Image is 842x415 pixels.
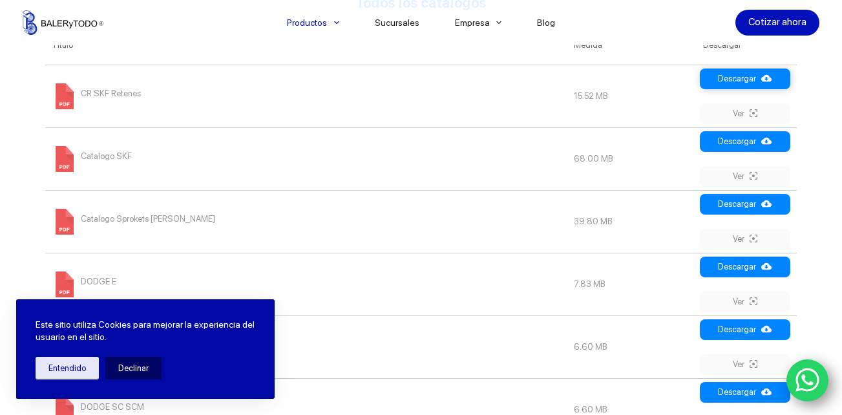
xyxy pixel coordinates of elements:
a: Catalogo Sprokets [PERSON_NAME] [52,216,215,226]
a: Descargar [700,194,790,215]
td: 15.52 MB [567,65,697,127]
button: Entendido [36,357,99,379]
a: Cotizar ahora [735,10,819,36]
span: DODGE E [81,271,116,292]
td: 39.80 MB [567,190,697,253]
img: Balerytodo [23,10,103,35]
span: CR SKF Retenes [81,83,141,104]
a: Ver [700,292,790,312]
a: Descargar [700,69,790,89]
a: WhatsApp [786,359,829,402]
a: Catalogo SKF [52,153,132,163]
a: Descargar [700,382,790,403]
a: Descargar [700,319,790,340]
td: 68.00 MB [567,127,697,190]
a: Ver [700,354,790,375]
button: Declinar [105,357,162,379]
a: Ver [700,103,790,124]
a: Ver [700,166,790,187]
a: Descargar [700,131,790,152]
p: Este sitio utiliza Cookies para mejorar la experiencia del usuario en el sitio. [36,319,255,344]
span: Catalogo Sprokets [PERSON_NAME] [81,209,215,229]
a: Descargar [700,257,790,277]
a: CR SKF Retenes [52,90,141,100]
a: Ver [700,229,790,250]
span: Catalogo SKF [81,146,132,167]
td: 6.60 MB [567,315,697,378]
a: DODGE E [52,279,116,288]
td: 7.83 MB [567,253,697,315]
